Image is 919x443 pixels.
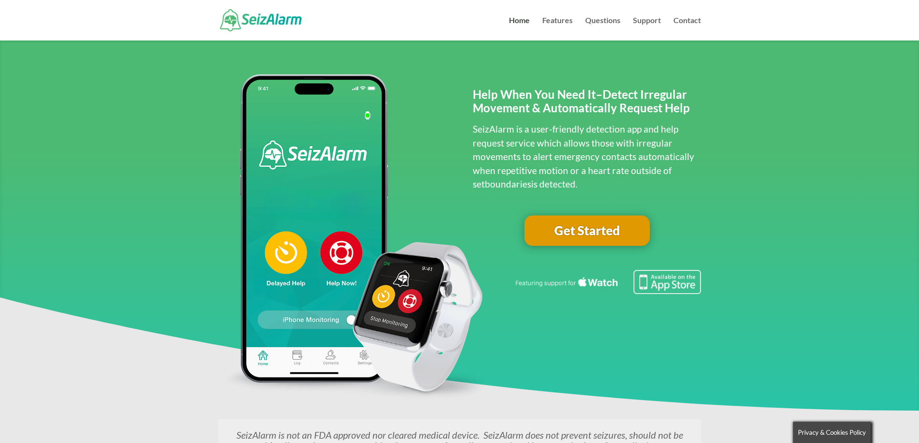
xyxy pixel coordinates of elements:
[220,9,302,31] img: SeizAlarm
[633,17,661,40] a: Support
[542,17,573,40] a: Features
[473,88,701,121] h2: Help When You Need It–Detect Irregular Movement & Automatically Request Help
[473,122,701,191] p: SeizAlarm is a user-friendly detection app and help request service which allows those with irreg...
[514,270,701,294] img: Seizure detection available in the Apple App Store.
[585,17,620,40] a: Questions
[485,178,531,189] span: boundaries
[514,285,701,296] a: Featuring seizure detection support for the Apple Watch
[833,405,908,432] iframe: Help widget launcher
[524,215,650,246] a: Get Started
[218,74,490,401] img: seizalarm-apple-devices
[509,17,530,40] a: Home
[798,429,866,436] span: Privacy & Cookies Policy
[673,17,701,40] a: Contact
